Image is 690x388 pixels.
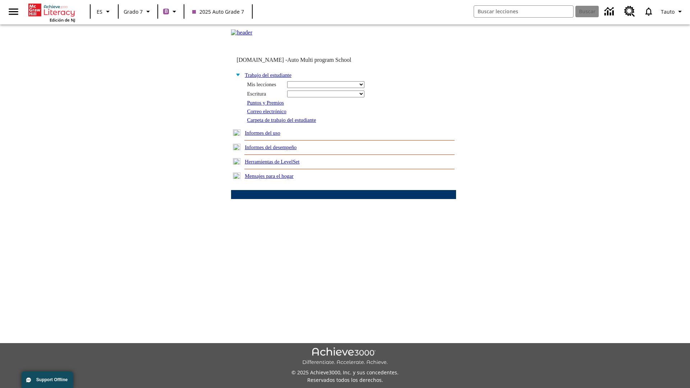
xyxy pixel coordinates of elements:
a: Centro de información [600,2,620,22]
a: Centro de recursos, Se abrirá en una pestaña nueva. [620,2,639,21]
img: header [231,29,252,36]
span: Support Offline [36,377,68,382]
button: Boost El color de la clase es morado/púrpura. Cambiar el color de la clase. [160,5,181,18]
button: Lenguaje: ES, Selecciona un idioma [93,5,116,18]
a: Trabajo del estudiante [245,72,291,78]
span: B [165,7,168,16]
img: plus.gif [233,144,240,150]
a: Carpeta de trabajo del estudiante [247,117,316,123]
img: Achieve3000 Differentiate Accelerate Achieve [302,347,388,366]
span: 2025 Auto Grade 7 [192,8,244,15]
a: Herramientas de LevelSet [245,159,299,165]
button: Support Offline [22,371,73,388]
a: Mensajes para el hogar [245,173,294,179]
nobr: Auto Multi program School [287,57,351,63]
a: Informes del uso [245,130,280,136]
img: plus.gif [233,129,240,136]
img: plus.gif [233,172,240,179]
td: [DOMAIN_NAME] - [236,57,369,63]
a: Correo electrónico [247,108,286,114]
button: Perfil/Configuración [658,5,687,18]
a: Puntos y Premios [247,100,284,106]
button: Abrir el menú lateral [3,1,24,22]
span: ES [97,8,102,15]
img: minus.gif [233,71,240,78]
span: Tauto [661,8,675,15]
a: Informes del desempeño [245,144,296,150]
div: Escritura [247,91,283,97]
a: Notificaciones [639,2,658,21]
img: plus.gif [233,158,240,165]
span: Edición de NJ [50,17,75,23]
div: Mis lecciones [247,82,283,88]
input: Buscar campo [474,6,573,17]
span: Grado 7 [124,8,143,15]
button: Grado: Grado 7, Elige un grado [121,5,155,18]
div: Portada [28,2,75,23]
